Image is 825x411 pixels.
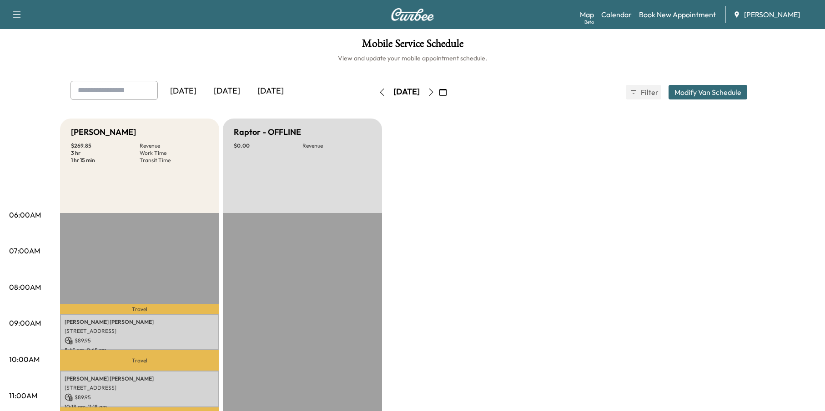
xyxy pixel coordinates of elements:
[641,87,657,98] span: Filter
[161,81,205,102] div: [DATE]
[65,318,215,326] p: [PERSON_NAME] [PERSON_NAME]
[626,85,661,99] button: Filter
[9,54,816,63] h6: View and update your mobile appointment schedule.
[140,149,208,157] p: Work Time
[140,157,208,164] p: Transit Time
[234,142,302,149] p: $ 0.00
[639,9,716,20] a: Book New Appointment
[9,282,41,292] p: 08:00AM
[9,245,40,256] p: 07:00AM
[9,354,40,365] p: 10:00AM
[391,8,434,21] img: Curbee Logo
[71,126,136,139] h5: [PERSON_NAME]
[9,38,816,54] h1: Mobile Service Schedule
[71,157,140,164] p: 1 hr 15 min
[249,81,292,102] div: [DATE]
[744,9,800,20] span: [PERSON_NAME]
[669,85,747,99] button: Modify Van Schedule
[9,209,41,220] p: 06:00AM
[393,86,420,98] div: [DATE]
[580,9,594,20] a: MapBeta
[234,126,301,139] h5: Raptor - OFFLINE
[65,327,215,335] p: [STREET_ADDRESS]
[65,384,215,391] p: [STREET_ADDRESS]
[65,393,215,401] p: $ 89.95
[584,19,594,25] div: Beta
[60,304,219,313] p: Travel
[205,81,249,102] div: [DATE]
[71,142,140,149] p: $ 269.85
[9,317,41,328] p: 09:00AM
[65,403,215,411] p: 10:18 am - 11:18 am
[65,337,215,345] p: $ 89.95
[65,347,215,354] p: 8:45 am - 9:45 am
[302,142,371,149] p: Revenue
[65,375,215,382] p: [PERSON_NAME] [PERSON_NAME]
[9,390,37,401] p: 11:00AM
[601,9,632,20] a: Calendar
[60,350,219,370] p: Travel
[71,149,140,157] p: 3 hr
[140,142,208,149] p: Revenue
